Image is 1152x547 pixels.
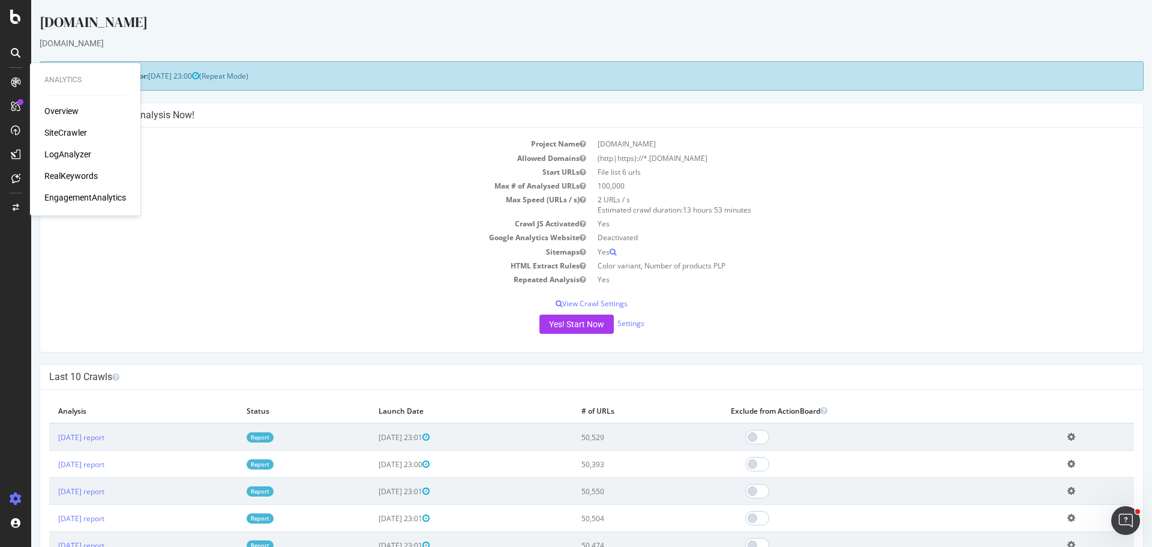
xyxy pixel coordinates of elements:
a: [DATE] report [27,513,73,524]
img: tab_domain_overview_orange.svg [32,70,42,79]
span: 13 hours 53 minutes [652,205,720,215]
td: Yes [560,245,1103,259]
div: [DOMAIN_NAME] [8,37,1112,49]
td: File list 6 urls [560,165,1103,179]
div: v 4.0.25 [34,19,59,29]
td: Max # of Analysed URLs [18,179,560,193]
td: Repeated Analysis [18,273,560,286]
a: RealKeywords [44,170,98,182]
th: Status [206,399,338,423]
span: [DATE] 23:00 [347,459,398,470]
td: 50,504 [541,505,691,532]
a: Report [215,513,242,524]
a: Settings [586,318,613,328]
a: Report [215,459,242,470]
img: tab_keywords_by_traffic_grey.svg [119,70,129,79]
div: (Repeat Mode) [8,61,1112,91]
a: EngagementAnalytics [44,192,126,204]
td: Sitemaps [18,245,560,259]
td: 50,393 [541,451,691,478]
div: Domain Overview [46,71,107,79]
div: [DOMAIN_NAME] [8,12,1112,37]
td: Start URLs [18,165,560,179]
td: Project Name [18,137,560,151]
td: [DOMAIN_NAME] [560,137,1103,151]
span: [DATE] 23:01 [347,513,398,524]
h4: Last 10 Crawls [18,371,1103,383]
td: Allowed Domains [18,151,560,165]
a: [DATE] report [27,459,73,470]
span: [DATE] 23:01 [347,486,398,497]
th: Exclude from ActionBoard [691,399,1027,423]
a: [DATE] report [27,432,73,443]
td: 50,550 [541,478,691,505]
td: Google Analytics Website [18,231,560,244]
td: Max Speed (URLs / s) [18,193,560,217]
button: Yes! Start Now [508,315,583,334]
a: Overview [44,105,79,117]
span: [DATE] 23:01 [347,432,398,443]
a: Report [215,486,242,497]
p: View Crawl Settings [18,298,1103,309]
td: HTML Extract Rules [18,259,560,273]
th: Analysis [18,399,206,423]
th: Launch Date [338,399,541,423]
a: SiteCrawler [44,127,87,139]
td: Yes [560,217,1103,231]
th: # of URLs [541,399,691,423]
td: (http|https)://*.[DOMAIN_NAME] [560,151,1103,165]
strong: Next Launch Scheduled for: [18,71,117,81]
td: Yes [560,273,1103,286]
img: logo_orange.svg [19,19,29,29]
td: Color variant, Number of products PLP [560,259,1103,273]
a: Report [215,432,242,443]
td: 50,529 [541,423,691,451]
img: website_grey.svg [19,31,29,41]
td: 100,000 [560,179,1103,193]
div: Keywords by Traffic [133,71,202,79]
td: Crawl JS Activated [18,217,560,231]
td: Deactivated [560,231,1103,244]
a: LogAnalyzer [44,148,91,160]
div: Analytics [44,75,126,85]
iframe: Intercom live chat [1111,506,1140,535]
div: Domain: [DOMAIN_NAME] [31,31,132,41]
a: [DATE] report [27,486,73,497]
span: [DATE] 23:00 [117,71,168,81]
td: 2 URLs / s Estimated crawl duration: [560,193,1103,217]
h4: Configure your New Analysis Now! [18,109,1103,121]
